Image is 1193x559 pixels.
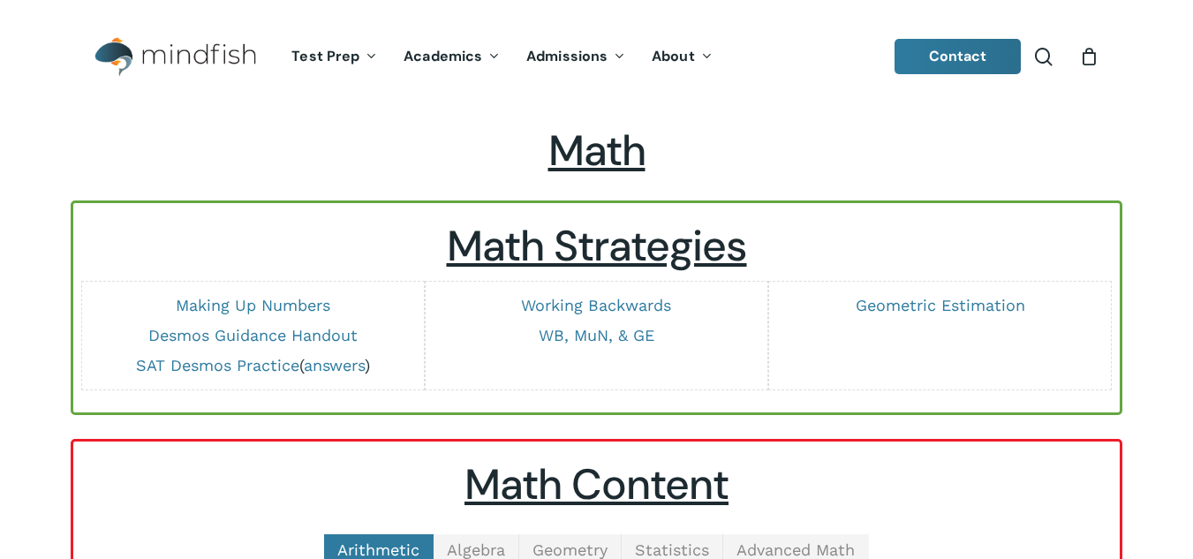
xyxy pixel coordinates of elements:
[526,47,608,65] span: Admissions
[895,39,1022,74] a: Contact
[404,47,482,65] span: Academics
[532,540,608,559] span: Geometry
[278,49,390,64] a: Test Prep
[464,457,729,512] u: Math Content
[856,296,1025,314] a: Geometric Estimation
[929,47,987,65] span: Contact
[638,49,726,64] a: About
[390,49,513,64] a: Academics
[291,47,359,65] span: Test Prep
[736,540,855,559] span: Advanced Math
[278,24,725,90] nav: Main Menu
[447,540,505,559] span: Algebra
[337,540,419,559] span: Arithmetic
[539,326,654,344] a: WB, MuN, & GE
[304,356,365,374] a: answers
[548,123,646,178] span: Math
[521,296,671,314] a: Working Backwards
[513,49,638,64] a: Admissions
[176,296,330,314] a: Making Up Numbers
[652,47,695,65] span: About
[447,218,747,274] u: Math Strategies
[148,326,358,344] a: Desmos Guidance Handout
[1079,47,1099,66] a: Cart
[71,24,1122,90] header: Main Menu
[136,356,299,374] a: SAT Desmos Practice
[635,540,709,559] span: Statistics
[91,355,415,376] p: ( )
